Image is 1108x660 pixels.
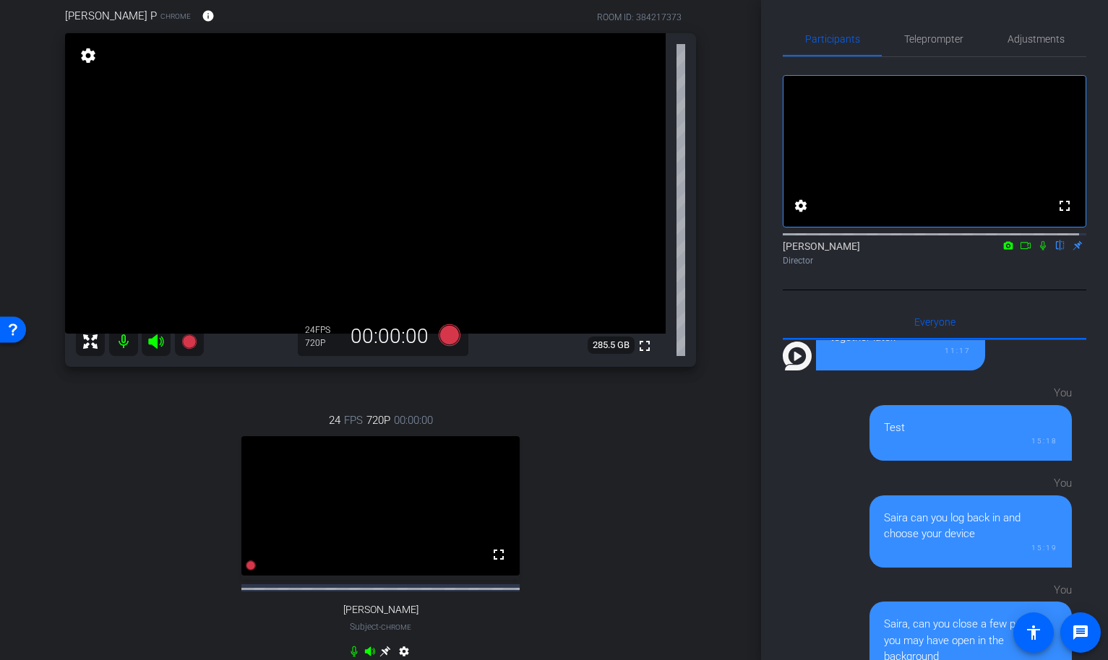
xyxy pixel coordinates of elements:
span: Adjustments [1008,34,1065,44]
span: - [379,622,381,632]
div: 720P [305,337,341,349]
div: 15:19 [884,542,1057,553]
span: Teleprompter [904,34,963,44]
span: FPS [315,325,330,335]
div: ROOM ID: 384217373 [597,11,682,24]
span: FPS [344,412,363,428]
span: Everyone [914,317,955,327]
mat-icon: fullscreen [490,546,507,563]
span: 00:00:00 [394,412,433,428]
div: 15:18 [884,435,1057,446]
div: Director [783,254,1086,267]
span: 720P [366,412,390,428]
mat-icon: info [202,9,215,22]
div: You [869,475,1072,492]
div: [PERSON_NAME] [783,239,1086,267]
div: You [869,385,1072,401]
div: Saira can you log back in and choose your device [884,510,1057,542]
span: [PERSON_NAME] [343,604,418,616]
mat-icon: fullscreen [636,337,653,355]
span: Participants [805,34,860,44]
span: [PERSON_NAME] P [65,8,157,24]
div: You [869,582,1072,599]
mat-icon: message [1072,624,1089,641]
mat-icon: fullscreen [1056,197,1073,214]
span: 24 [329,412,340,428]
div: 11:17 [830,345,971,356]
div: 24 [305,324,341,336]
span: 285.5 GB [588,336,635,354]
mat-icon: settings [78,47,98,64]
mat-icon: flip [1052,238,1069,251]
mat-icon: accessibility [1025,624,1042,641]
span: Subject [350,620,411,633]
div: Test [884,420,1057,436]
div: 00:00:00 [341,324,438,349]
mat-icon: settings [792,197,809,214]
span: Chrome [381,623,411,631]
span: Chrome [160,11,191,22]
img: Profile [783,342,812,370]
